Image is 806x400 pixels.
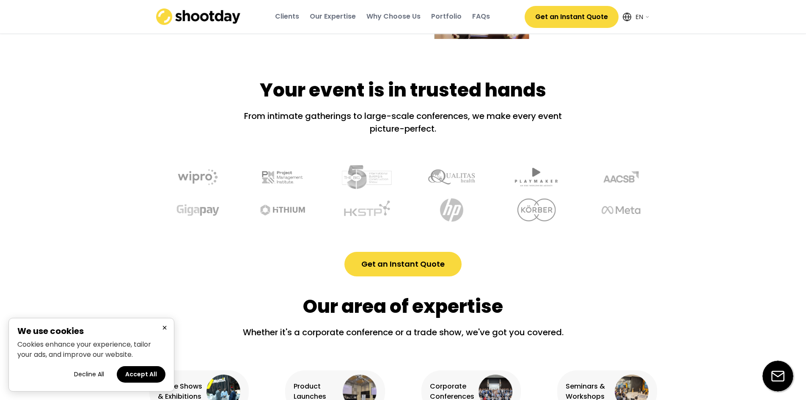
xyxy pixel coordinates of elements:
[303,293,503,320] div: Our area of expertise
[422,160,481,193] img: undefined
[310,12,356,21] div: Our Expertise
[66,366,113,383] button: Decline all cookies
[117,366,165,383] button: Accept all cookies
[275,12,299,21] div: Clients
[591,160,650,193] img: undefined
[623,13,631,21] img: Icon%20feather-globe%20%281%29.svg
[17,339,165,360] p: Cookies enhance your experience, tailor your ads, and improve our website.
[366,12,421,21] div: Why Choose Us
[598,193,657,226] img: undefined
[762,361,793,392] img: email-icon%20%281%29.svg
[506,160,566,193] img: undefined
[175,193,234,226] img: undefined
[337,160,396,193] img: undefined
[429,193,488,226] img: undefined
[260,77,546,103] div: Your event is in trusted hands
[513,193,572,226] img: undefined
[156,8,241,25] img: shootday_logo.png
[234,110,572,135] div: From intimate gatherings to large-scale conferences, we make every event picture-perfect.
[160,323,170,333] button: Close cookie banner
[253,160,312,193] img: undefined
[17,327,165,335] h2: We use cookies
[472,12,490,21] div: FAQs
[525,6,619,28] button: Get an Instant Quote
[168,160,227,193] img: undefined
[431,12,462,21] div: Portfolio
[259,193,319,226] img: undefined
[234,326,572,345] div: Whether it's a corporate conference or a trade show, we've got you covered.
[344,252,462,276] button: Get an Instant Quote
[344,193,403,226] img: undefined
